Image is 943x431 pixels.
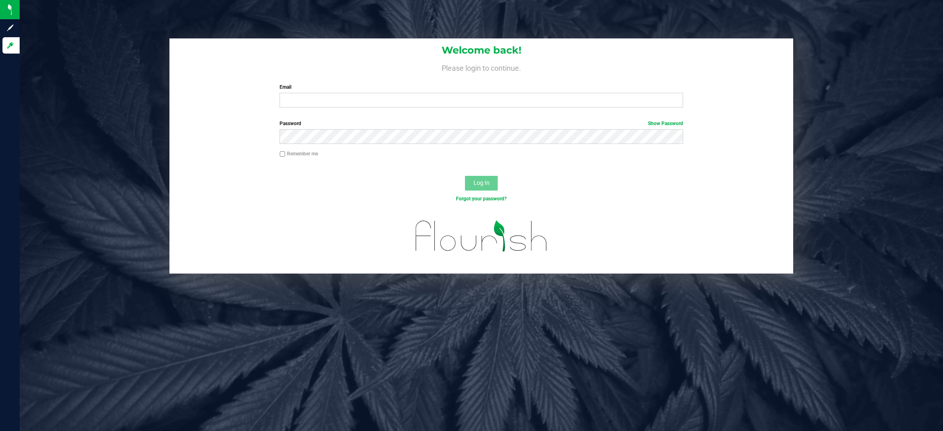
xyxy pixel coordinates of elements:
img: flourish_logo.svg [404,211,559,261]
h4: Please login to continue. [169,62,793,72]
inline-svg: Log in [6,41,14,49]
h1: Welcome back! [169,45,793,56]
span: Password [280,121,301,126]
a: Forgot your password? [456,196,507,202]
span: Log In [474,180,490,186]
label: Email [280,83,683,91]
input: Remember me [280,151,285,157]
label: Remember me [280,150,318,157]
button: Log In [465,176,498,191]
inline-svg: Sign up [6,24,14,32]
a: Show Password [648,121,683,126]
